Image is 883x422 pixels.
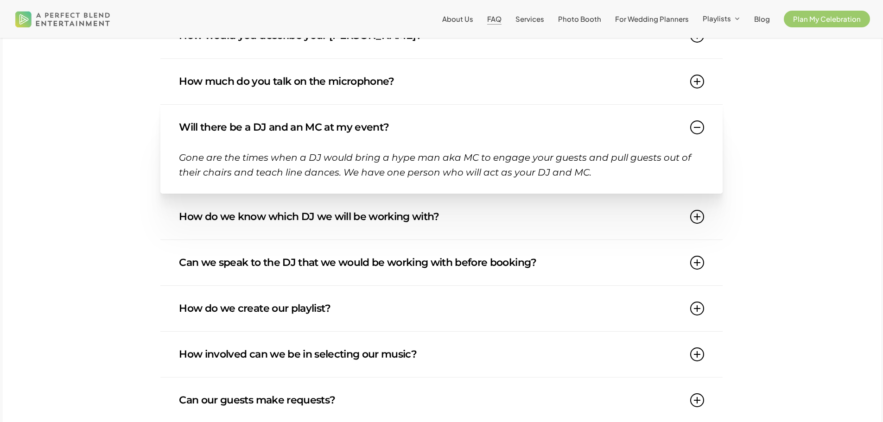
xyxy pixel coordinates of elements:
a: Playlists [703,15,740,23]
a: For Wedding Planners [615,15,689,23]
span: For Wedding Planners [615,14,689,23]
a: Plan My Celebration [784,15,870,23]
a: FAQ [487,15,502,23]
span: Photo Booth [558,14,601,23]
a: How much do you talk on the microphone? [179,59,704,104]
span: Gone are the times when a DJ would bring a hype man aka MC to engage your guests and pull guests ... [179,152,691,178]
span: About Us [442,14,473,23]
a: About Us [442,15,473,23]
span: Services [515,14,544,23]
a: Photo Booth [558,15,601,23]
a: How do we know which DJ we will be working with? [179,194,704,239]
a: Will there be a DJ and an MC at my event? [179,105,704,150]
a: Services [515,15,544,23]
span: Blog [754,14,770,23]
a: How involved can we be in selecting our music? [179,332,704,377]
a: How do we create our playlist? [179,286,704,331]
span: FAQ [487,14,502,23]
a: Blog [754,15,770,23]
span: Plan My Celebration [793,14,861,23]
span: Playlists [703,14,731,23]
a: Can we speak to the DJ that we would be working with before booking? [179,240,704,285]
img: A Perfect Blend Entertainment [13,4,113,34]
